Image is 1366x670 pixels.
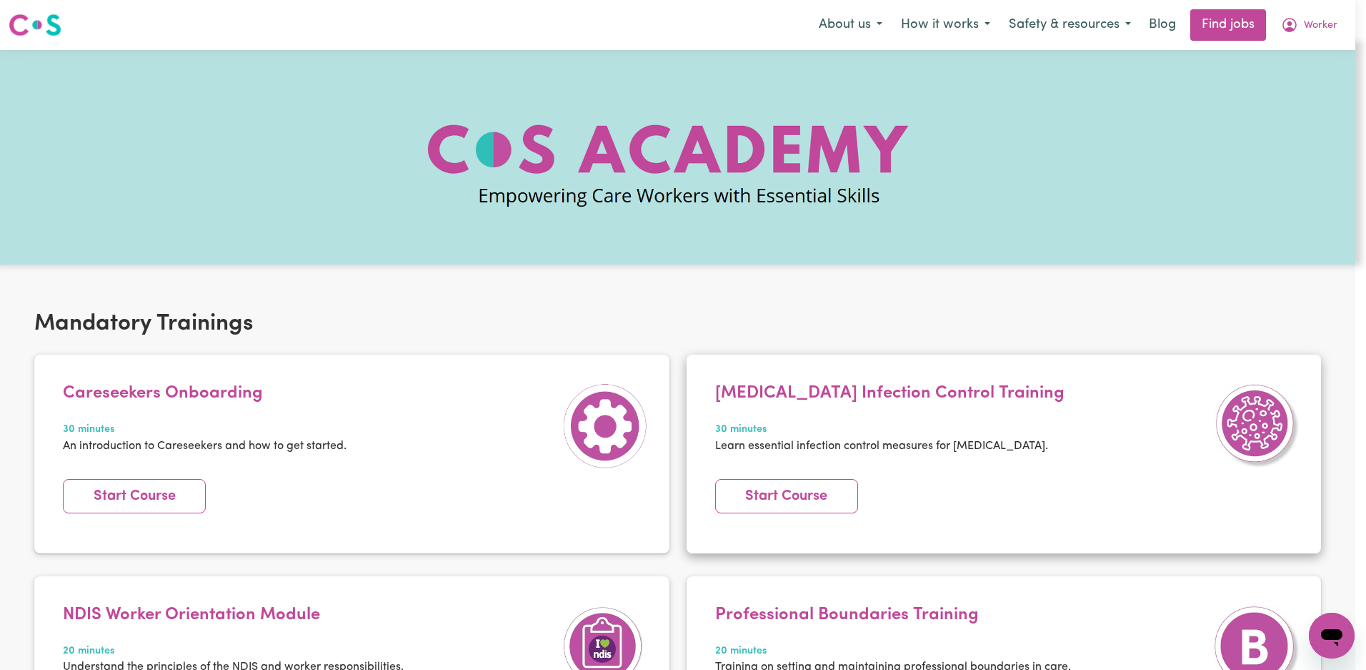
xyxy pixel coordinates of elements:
[809,10,892,40] button: About us
[1309,613,1355,659] iframe: Button to launch messaging window
[9,12,61,38] img: Careseekers logo
[1272,10,1347,40] button: My Account
[999,10,1140,40] button: Safety & resources
[63,605,404,626] h4: NDIS Worker Orientation Module
[63,438,347,455] p: An introduction to Careseekers and how to get started.
[715,644,1071,659] span: 20 minutes
[715,383,1065,404] h4: [MEDICAL_DATA] Infection Control Training
[63,383,347,404] h4: Careseekers Onboarding
[63,479,206,513] a: Start Course
[1190,9,1266,41] a: Find jobs
[715,605,1071,626] h4: Professional Boundaries Training
[63,422,347,438] span: 30 minutes
[9,9,61,41] a: Careseekers logo
[715,438,1065,455] p: Learn essential infection control measures for [MEDICAL_DATA].
[63,644,404,659] span: 20 minutes
[892,10,999,40] button: How it works
[1304,18,1337,34] span: Worker
[715,422,1065,438] span: 30 minutes
[34,310,1321,338] h2: Mandatory Trainings
[715,479,858,513] a: Start Course
[1140,9,1185,41] a: Blog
